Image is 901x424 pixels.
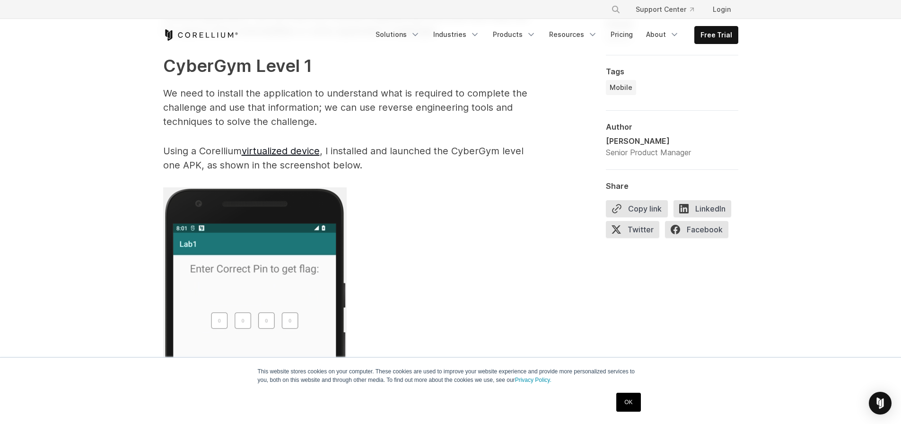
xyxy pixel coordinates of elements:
div: Navigation Menu [370,26,738,44]
a: Mobile [606,80,636,95]
span: LinkedIn [674,200,731,217]
span: Twitter [606,221,659,238]
div: Share [606,181,738,191]
a: Solutions [370,26,426,43]
p: Using a Corellium , I installed and launched the CyberGym level one APK, as shown in the screensh... [163,144,542,172]
a: Privacy Policy. [515,377,551,383]
div: [PERSON_NAME] [606,135,691,147]
div: Navigation Menu [600,1,738,18]
a: About [640,26,685,43]
a: Products [487,26,542,43]
span: Facebook [665,221,728,238]
div: Tags [606,67,738,76]
div: Senior Product Manager [606,147,691,158]
a: Industries [428,26,485,43]
p: We need to install the application to understand what is required to complete the challenge and u... [163,86,542,129]
strong: CyberGym Level 1 [163,55,312,76]
p: This website stores cookies on your computer. These cookies are used to improve your website expe... [258,367,644,384]
button: Copy link [606,200,668,217]
div: Open Intercom Messenger [869,392,892,415]
a: Login [705,1,738,18]
span: Mobile [610,83,632,92]
a: Twitter [606,221,665,242]
div: Author [606,122,738,132]
a: virtualized device [242,145,320,157]
a: Resources [543,26,603,43]
a: Facebook [665,221,734,242]
a: Free Trial [695,26,738,44]
a: OK [616,393,640,412]
a: Pricing [605,26,639,43]
a: Support Center [628,1,701,18]
a: Corellium Home [163,29,238,41]
button: Search [607,1,624,18]
a: LinkedIn [674,200,737,221]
